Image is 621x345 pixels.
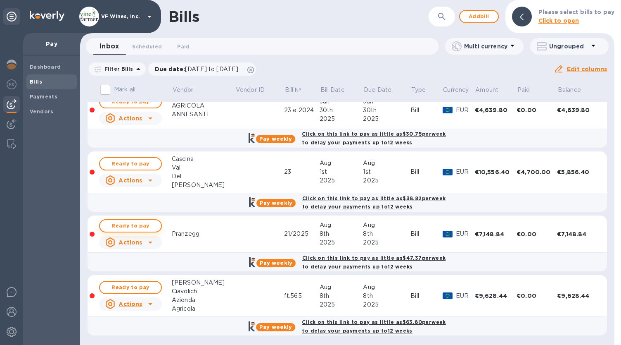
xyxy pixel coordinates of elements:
[364,86,391,94] p: Due Date
[363,230,410,238] div: 8th
[320,221,363,230] div: Aug
[475,86,498,94] p: Amount
[456,230,475,238] p: EUR
[107,283,154,292] span: Ready to pay
[320,230,363,238] div: 8th
[172,172,235,181] div: Del
[538,17,579,24] b: Click to open
[172,155,235,163] div: Cascina
[259,324,292,330] b: Pay weekly
[320,106,363,115] div: 30th
[475,86,509,94] span: Amount
[173,86,194,94] p: Vendor
[302,255,446,270] b: Click on this link to pay as little as $47.37 per week to delay your payments up to 12 weeks
[320,292,363,300] div: 8th
[172,304,235,313] div: Agricola
[107,159,154,169] span: Ready to pay
[172,163,235,172] div: Val
[456,292,475,300] p: EUR
[30,40,73,48] p: Pay
[260,200,292,206] b: Pay weekly
[363,300,410,309] div: 2025
[259,136,292,142] b: Pay weekly
[410,106,442,115] div: Bill
[517,292,557,300] div: €0.00
[236,86,275,94] span: Vendor ID
[459,10,499,23] button: Addbill
[363,106,410,115] div: 30th
[320,115,363,123] div: 2025
[284,106,320,115] div: 23 e 2024
[285,86,302,94] p: Bill №
[30,108,54,115] b: Vendors
[320,159,363,168] div: Aug
[107,221,154,231] span: Ready to pay
[101,14,142,19] p: VF Wines, Inc.
[363,176,410,185] div: 2025
[363,292,410,300] div: 8th
[558,86,592,94] span: Balance
[517,86,541,94] span: Paid
[119,301,142,307] u: Actions
[173,86,204,94] span: Vendor
[557,230,599,238] div: €7,148.84
[30,79,42,85] b: Bills
[320,176,363,185] div: 2025
[172,278,235,287] div: [PERSON_NAME]
[284,168,320,176] div: 23
[284,292,320,300] div: ft.565
[410,230,442,238] div: Bill
[302,195,446,210] b: Click on this link to pay as little as $38.82 per week to delay your payments up to 12 weeks
[363,115,410,123] div: 2025
[557,168,599,176] div: €5,856.40
[260,260,292,266] b: Pay weekly
[172,230,235,238] div: Pranzegg
[443,86,469,94] p: Currency
[114,85,135,94] p: Mark all
[549,42,588,50] p: Ungrouped
[517,230,557,238] div: €0.00
[100,41,119,52] span: Inbox
[363,238,410,247] div: 2025
[363,221,410,230] div: Aug
[119,115,142,122] u: Actions
[363,283,410,292] div: Aug
[517,106,557,114] div: €0.00
[177,42,190,51] span: Paid
[101,65,133,72] p: Filter Bills
[172,110,235,119] div: ANNESANTI
[132,42,162,51] span: Scheduled
[467,12,491,22] span: Add bill
[456,106,475,115] p: EUR
[475,230,517,238] div: €7,148.84
[119,177,142,184] u: Actions
[99,157,162,170] button: Ready to pay
[320,300,363,309] div: 2025
[411,86,426,94] p: Type
[3,8,20,25] div: Unpin categories
[411,86,437,94] span: Type
[363,159,410,168] div: Aug
[567,66,607,72] u: Edit columns
[517,86,530,94] p: Paid
[107,97,154,107] span: Ready to pay
[99,219,162,232] button: Ready to pay
[517,168,557,176] div: €4,700.00
[410,168,442,176] div: Bill
[475,106,517,114] div: €4,639.80
[148,62,256,76] div: Due date:[DATE] to [DATE]
[320,283,363,292] div: Aug
[363,168,410,176] div: 1st
[7,79,17,89] img: Foreign exchange
[320,168,363,176] div: 1st
[30,64,61,70] b: Dashboard
[557,292,599,300] div: €9,628.44
[168,8,199,25] h1: Bills
[464,42,507,50] p: Multi currency
[99,95,162,108] button: Ready to pay
[320,238,363,247] div: 2025
[30,93,57,100] b: Payments
[456,168,475,176] p: EUR
[99,281,162,294] button: Ready to pay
